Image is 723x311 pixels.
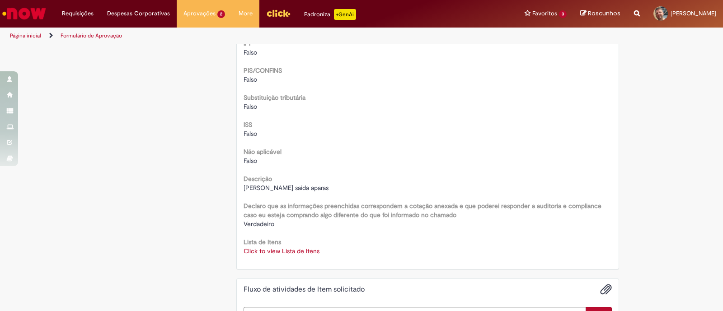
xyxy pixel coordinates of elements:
[559,10,567,18] span: 3
[244,247,319,255] a: Click to view Lista de Itens
[244,220,274,228] span: Verdadeiro
[244,184,329,192] span: [PERSON_NAME] saida aparas
[600,283,612,295] button: Adicionar anexos
[580,9,620,18] a: Rascunhos
[7,28,475,44] ul: Trilhas de página
[244,66,282,74] b: PIS/CONFINS
[244,121,252,129] b: ISS
[244,286,365,294] h2: Fluxo de atividades de Item solicitado Histórico de tíquete
[244,238,281,246] b: Lista de Itens
[588,9,620,18] span: Rascunhos
[183,9,216,18] span: Aprovações
[239,9,253,18] span: More
[1,5,47,23] img: ServiceNow
[334,9,356,20] p: +GenAi
[10,32,41,39] a: Página inicial
[244,93,305,102] b: Substituição tributária
[107,9,170,18] span: Despesas Corporativas
[244,48,257,56] span: Falso
[244,157,257,165] span: Falso
[244,75,257,84] span: Falso
[62,9,94,18] span: Requisições
[671,9,716,17] span: [PERSON_NAME]
[304,9,356,20] div: Padroniza
[244,130,257,138] span: Falso
[217,10,225,18] span: 2
[244,102,257,111] span: Falso
[244,148,282,156] b: Não aplicável
[61,32,122,39] a: Formulário de Aprovação
[532,9,557,18] span: Favoritos
[266,6,291,20] img: click_logo_yellow_360x200.png
[244,175,272,183] b: Descrição
[244,202,601,219] b: Declaro que as informações preenchidas correspondem a cotação anexada e que poderei responder a a...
